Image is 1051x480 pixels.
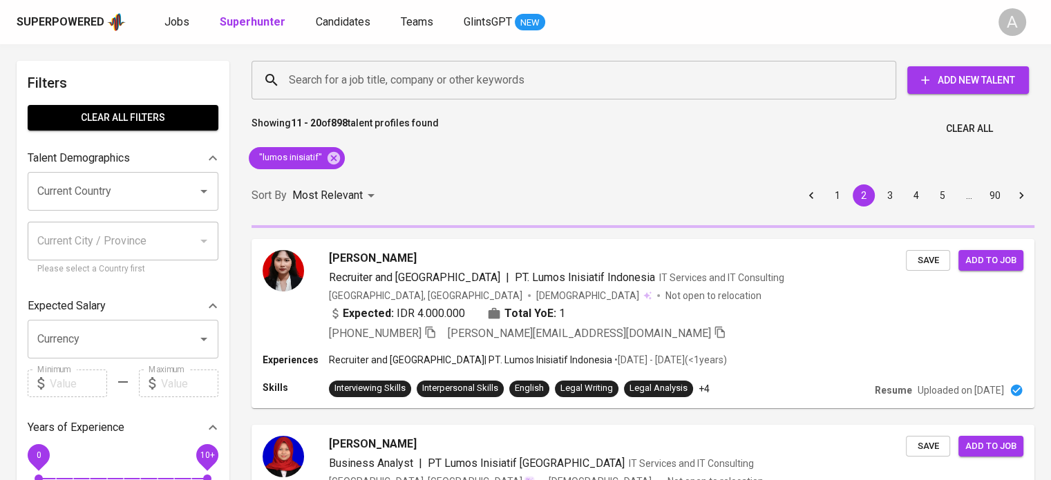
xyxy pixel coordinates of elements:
[422,382,498,395] div: Interpersonal Skills
[560,382,613,395] div: Legal Writing
[536,289,641,303] span: [DEMOGRAPHIC_DATA]
[329,353,612,367] p: Recruiter and [GEOGRAPHIC_DATA] | PT. Lumos Inisiatif Indonesia
[958,189,980,202] div: …
[401,14,436,31] a: Teams
[515,16,545,30] span: NEW
[940,116,998,142] button: Clear All
[37,262,209,276] p: Please select a Country first
[329,457,413,470] span: Business Analyst
[665,289,761,303] p: Not open to relocation
[875,383,912,397] p: Resume
[448,327,711,340] span: [PERSON_NAME][EMAIL_ADDRESS][DOMAIN_NAME]
[164,14,192,31] a: Jobs
[331,117,348,128] b: 898
[918,72,1018,89] span: Add New Talent
[699,382,710,396] p: +4
[343,305,394,322] b: Expected:
[800,184,822,207] button: Go to previous page
[401,15,433,28] span: Teams
[292,183,379,209] div: Most Relevant
[220,15,285,28] b: Superhunter
[17,12,126,32] a: Superpoweredapp logo
[200,450,214,460] span: 10+
[1010,184,1032,207] button: Go to next page
[329,436,417,452] span: [PERSON_NAME]
[428,457,625,470] span: PT Lumos Inisiatif [GEOGRAPHIC_DATA]
[329,305,465,322] div: IDR 4.000.000
[905,184,927,207] button: Go to page 4
[853,184,875,207] button: page 2
[329,289,522,303] div: [GEOGRAPHIC_DATA], [GEOGRAPHIC_DATA]
[252,116,439,142] p: Showing of talent profiles found
[334,382,406,395] div: Interviewing Skills
[515,271,655,284] span: PT. Lumos Inisiatif Indonesia
[292,187,363,204] p: Most Relevant
[107,12,126,32] img: app logo
[28,150,130,166] p: Talent Demographics
[28,414,218,441] div: Years of Experience
[316,15,370,28] span: Candidates
[958,250,1023,271] button: Add to job
[28,144,218,172] div: Talent Demographics
[906,250,950,271] button: Save
[39,109,207,126] span: Clear All filters
[907,66,1029,94] button: Add New Talent
[965,253,1016,269] span: Add to job
[263,381,329,394] p: Skills
[984,184,1006,207] button: Go to page 90
[419,455,422,472] span: |
[28,298,106,314] p: Expected Salary
[965,439,1016,454] span: Add to job
[249,151,330,164] span: "lumos inisiatif"
[263,353,329,367] p: Experiences
[36,450,41,460] span: 0
[913,253,943,269] span: Save
[612,353,727,367] p: • [DATE] - [DATE] ( <1 years )
[515,382,544,395] div: English
[998,8,1026,36] div: A
[194,182,214,201] button: Open
[161,369,218,397] input: Value
[329,271,500,284] span: Recruiter and [GEOGRAPHIC_DATA]
[263,250,304,291] img: e784838837b552fbd3b0538dc809f539.jpg
[918,383,1004,397] p: Uploaded on [DATE]
[194,329,214,349] button: Open
[946,120,993,137] span: Clear All
[329,250,417,267] span: [PERSON_NAME]
[958,436,1023,457] button: Add to job
[329,327,422,340] span: [PHONE_NUMBER]
[28,105,218,131] button: Clear All filters
[826,184,849,207] button: Go to page 1
[220,14,288,31] a: Superhunter
[28,419,124,436] p: Years of Experience
[252,187,287,204] p: Sort By
[931,184,954,207] button: Go to page 5
[504,305,556,322] b: Total YoE:
[50,369,107,397] input: Value
[28,72,218,94] h6: Filters
[913,439,943,454] span: Save
[464,14,545,31] a: GlintsGPT NEW
[263,436,304,477] img: a9c89e8140a53d7e618f10f23e2289bf.jpg
[906,436,950,457] button: Save
[798,184,1034,207] nav: pagination navigation
[559,305,565,322] span: 1
[464,15,512,28] span: GlintsGPT
[629,382,688,395] div: Legal Analysis
[252,239,1034,408] a: [PERSON_NAME]Recruiter and [GEOGRAPHIC_DATA]|PT. Lumos Inisiatif IndonesiaIT Services and IT Cons...
[506,269,509,286] span: |
[879,184,901,207] button: Go to page 3
[629,458,754,469] span: IT Services and IT Consulting
[28,292,218,320] div: Expected Salary
[164,15,189,28] span: Jobs
[291,117,321,128] b: 11 - 20
[316,14,373,31] a: Candidates
[17,15,104,30] div: Superpowered
[249,147,345,169] div: "lumos inisiatif"
[659,272,784,283] span: IT Services and IT Consulting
